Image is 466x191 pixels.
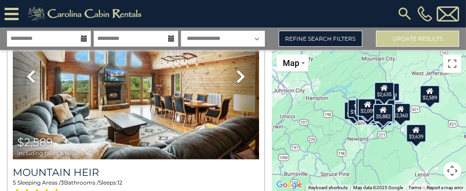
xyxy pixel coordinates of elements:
a: Report a map error [427,185,463,190]
div: $2,360 [391,103,411,121]
a: Mountain Heir [13,166,259,179]
div: $3,639 [406,124,426,142]
a: Refine Search Filters [279,31,362,47]
div: $2,385 [355,98,376,116]
span: 3 [61,179,64,186]
button: Update Results [376,31,460,47]
span: Map data ©2025 Google [353,185,403,190]
span: 5 [13,179,16,186]
button: Change map style [276,55,308,71]
button: Map camera controls [443,162,461,180]
a: Open this area in Google Maps (opens a new window) [274,179,304,191]
div: $2,589 [420,85,440,104]
span: Map [283,58,299,68]
div: $2,618 [344,102,364,120]
button: Keyboard shortcuts [308,185,348,191]
button: Toggle fullscreen view [443,55,461,73]
div: $3,773 [347,99,367,118]
div: $5,882 [373,104,393,122]
div: $3,218 [375,96,395,114]
div: $2,655 [375,105,395,123]
div: $2,009 [358,98,378,117]
img: search-regular.svg [397,5,413,22]
img: Khaki-logo.png [23,5,149,23]
span: $2,589 [17,136,53,149]
div: $2,635 [374,82,394,100]
div: $5,069 [379,83,399,101]
span: including taxes & fees [17,150,76,156]
span: 12 [117,179,122,186]
a: Terms (opens in new tab) [408,185,421,190]
a: [PHONE_NUMBER] [415,6,434,22]
img: Google [274,179,304,191]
